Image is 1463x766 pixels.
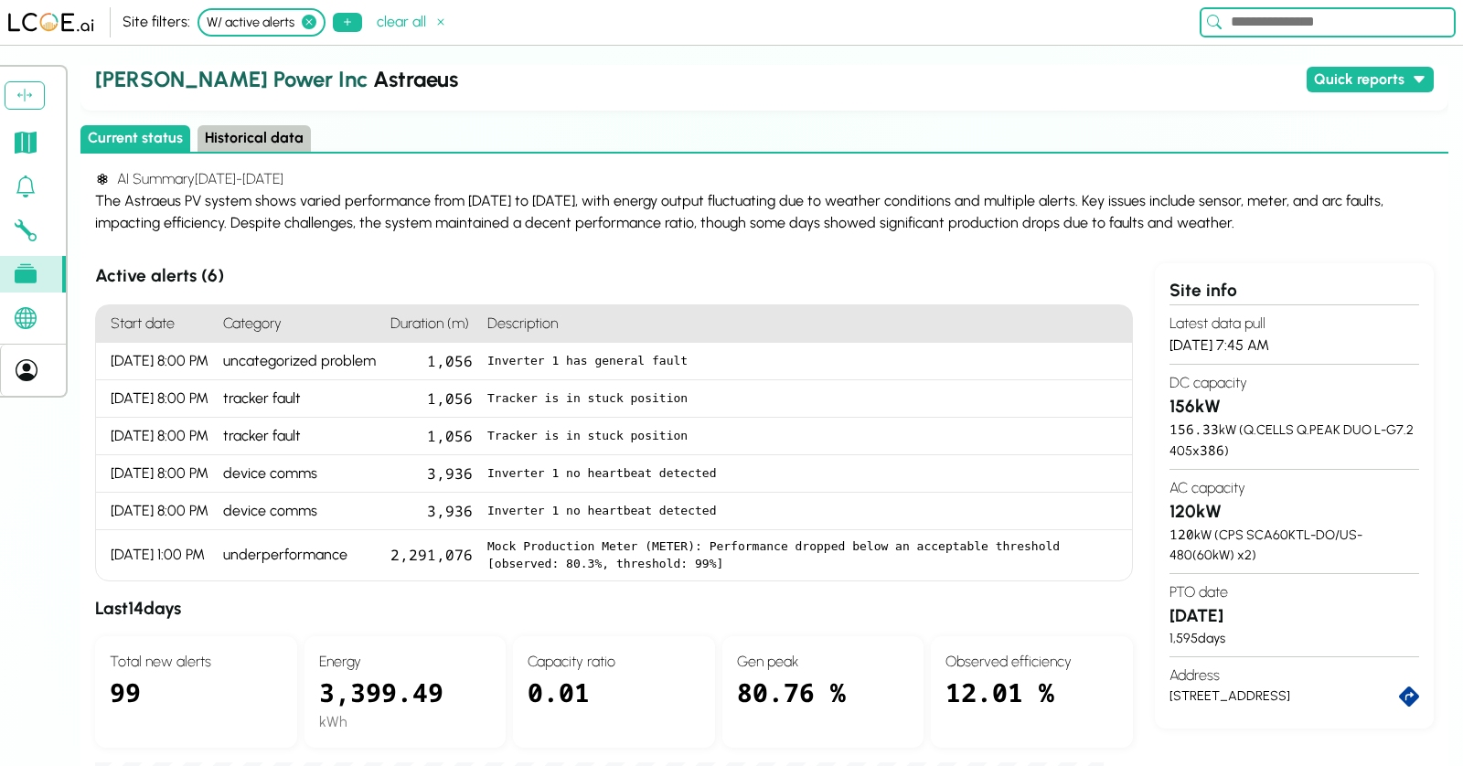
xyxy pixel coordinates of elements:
[80,125,190,152] button: Current status
[319,651,492,673] h4: Energy
[487,464,1117,483] pre: Inverter 1 no heartbeat detected
[383,530,480,580] div: 2,291,076
[487,389,1117,408] pre: Tracker is in stuck position
[487,427,1117,445] pre: Tracker is in stuck position
[110,651,283,673] h4: Total new alerts
[96,530,216,580] div: [DATE] 1:00 PM
[95,263,1133,290] h3: Active alerts ( 6 )
[95,66,368,92] span: [PERSON_NAME] Power Inc
[96,455,216,493] div: [DATE] 8:00 PM
[319,711,492,733] div: kWh
[216,305,383,343] h4: Category
[7,12,95,33] img: LCOE.ai
[1244,547,1252,563] span: 2
[198,125,311,152] button: Historical data
[737,673,910,733] div: 80.76 %
[383,343,480,380] div: 1,056
[216,380,383,418] div: tracker fault
[528,651,700,673] h4: Capacity ratio
[1169,372,1419,394] h4: DC capacity
[216,530,383,580] div: underperformance
[528,673,700,733] div: 0.01
[96,343,216,380] div: [DATE] 8:00 PM
[945,651,1118,673] h4: Observed efficiency
[96,418,216,455] div: [DATE] 8:00 PM
[1169,477,1419,499] h4: AC capacity
[319,673,492,711] div: 3,399.49
[1169,420,1219,438] span: 156.33
[216,493,383,530] div: device comms
[95,168,1434,190] h4: AI Summary [DATE] - [DATE]
[383,380,480,418] div: 1,056
[1399,686,1419,707] a: directions
[216,455,383,493] div: device comms
[1169,313,1419,335] h4: Latest data pull
[1169,525,1419,565] div: kW ( CPS SCA60KTL-DO/US-480 ( 60 kW) x )
[480,305,1132,343] h4: Description
[1169,629,1419,649] div: 1,595 days
[96,305,216,343] h4: Start date
[383,305,480,343] h4: Duration (m)
[383,418,480,455] div: 1,056
[1169,603,1419,630] h3: [DATE]
[123,11,190,33] div: Site filters:
[198,8,326,36] div: W/ active alerts
[1307,67,1434,93] button: Quick reports
[1169,499,1419,526] h3: 120 kW
[487,352,1117,370] pre: Inverter 1 has general fault
[1200,442,1224,459] span: 386
[1169,526,1194,543] span: 120
[1169,665,1419,686] h4: Address
[96,493,216,530] div: [DATE] 8:00 PM
[487,537,1117,573] pre: Mock Production Meter (METER): Performance dropped below an acceptable threshold [observed: 80.3%...
[216,343,383,380] div: uncategorized problem
[1169,420,1419,461] div: kW ( Q.CELLS Q.PEAK DUO L-G7.2 405 x )
[95,63,1299,96] h2: Astraeus
[383,455,480,493] div: 3,936
[95,596,1133,622] h3: Last 14 days
[1169,394,1419,420] h3: 156 kW
[945,673,1118,733] div: 12.01 %
[1169,278,1419,304] div: Site info
[369,9,455,36] button: clear all
[737,651,910,673] h4: Gen peak
[96,380,216,418] div: [DATE] 8:00 PM
[110,673,283,733] div: 99
[95,190,1434,234] div: The Astraeus PV system shows varied performance from [DATE] to [DATE], with energy output fluctua...
[1169,686,1400,707] div: [STREET_ADDRESS]
[1169,304,1419,364] section: [DATE] 7:45 AM
[487,502,1117,520] pre: Inverter 1 no heartbeat detected
[1169,581,1419,603] h4: PTO date
[216,418,383,455] div: tracker fault
[80,125,1448,154] div: Select page state
[383,493,480,530] div: 3,936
